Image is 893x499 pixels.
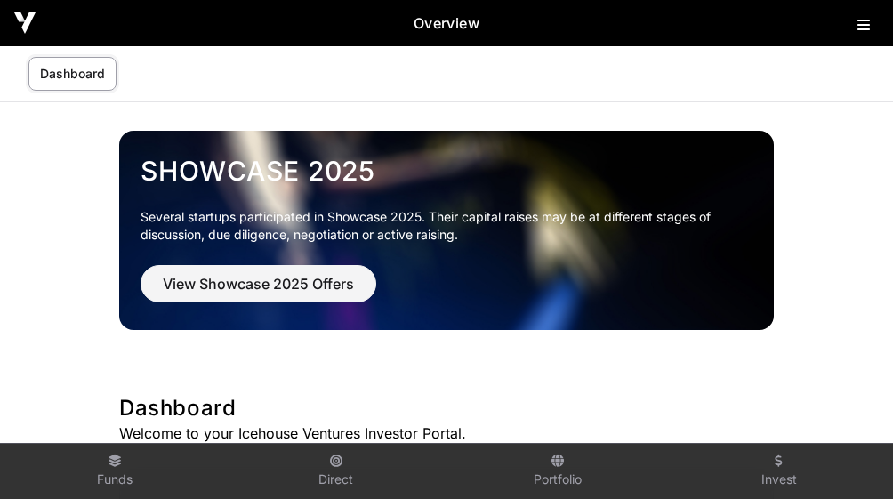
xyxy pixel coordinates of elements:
h2: Overview [36,12,857,34]
span: View Showcase 2025 Offers [163,273,354,294]
p: Several startups participated in Showcase 2025. Their capital raises may be at different stages o... [141,208,738,244]
img: Showcase 2025 [119,131,774,330]
img: Icehouse Ventures Logo [14,12,36,34]
a: Funds [11,447,218,495]
a: Showcase 2025 [141,155,752,187]
a: View Showcase 2025 Offers [141,283,376,301]
p: Welcome to your Icehouse Ventures Investor Portal. [119,423,774,444]
a: Dashboard [28,57,117,91]
a: Portfolio [454,447,661,495]
iframe: Chat Widget [495,28,893,499]
a: Direct [232,447,439,495]
button: View Showcase 2025 Offers [141,265,376,302]
h1: Dashboard [119,394,774,423]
